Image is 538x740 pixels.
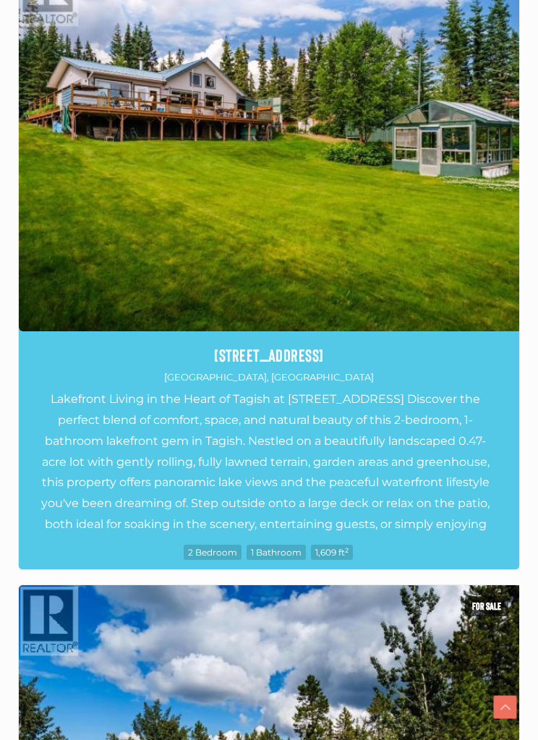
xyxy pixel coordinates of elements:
p: Lakefront Living in the Heart of Tagish at [STREET_ADDRESS] Discover the perfect blend of comfort... [33,389,505,534]
span: 2 Bedroom [184,545,242,560]
p: [GEOGRAPHIC_DATA], [GEOGRAPHIC_DATA] [33,369,505,386]
span: 1,609 ft [311,545,353,560]
a: [STREET_ADDRESS] [33,346,505,365]
sup: 2 [345,546,349,554]
span: 1 Bathroom [247,545,306,560]
span: For sale [465,596,508,616]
